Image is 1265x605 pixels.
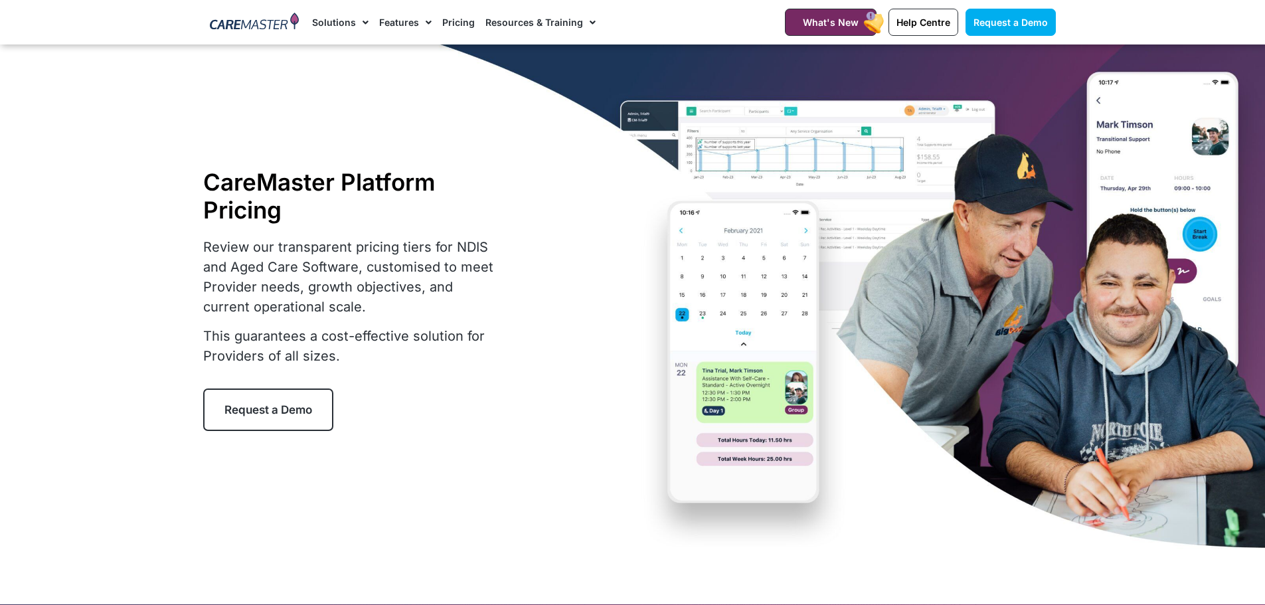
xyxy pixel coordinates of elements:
[896,17,950,28] span: Help Centre
[203,237,502,317] p: Review our transparent pricing tiers for NDIS and Aged Care Software, customised to meet Provider...
[888,9,958,36] a: Help Centre
[973,17,1048,28] span: Request a Demo
[203,168,502,224] h1: CareMaster Platform Pricing
[210,13,299,33] img: CareMaster Logo
[203,326,502,366] p: This guarantees a cost-effective solution for Providers of all sizes.
[224,403,312,416] span: Request a Demo
[203,389,333,431] a: Request a Demo
[803,17,859,28] span: What's New
[785,9,877,36] a: What's New
[966,9,1056,36] a: Request a Demo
